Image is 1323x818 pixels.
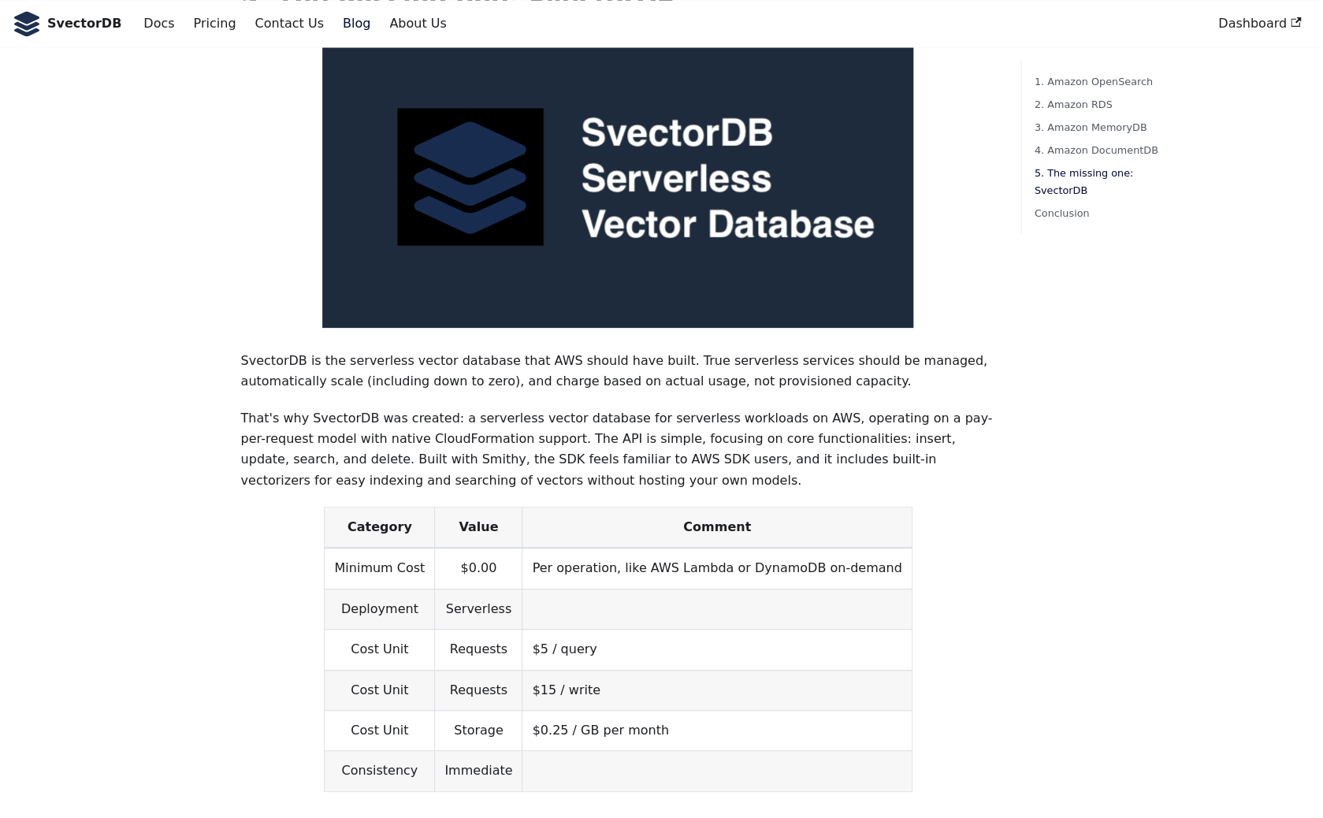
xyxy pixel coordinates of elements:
[240,408,995,492] p: That's why SvectorDB was created: a serverless vector database for serverless workloads on AWS, o...
[435,508,522,548] th: Value
[1034,118,1162,135] a: 3. Amazon MemoryDB
[522,548,912,589] td: Per operation, like AWS Lambda or DynamoDB on-demand
[325,711,435,751] td: Cost Unit
[325,630,435,670] td: Cost Unit
[435,630,522,670] td: Requests
[1034,204,1162,221] a: Conclusion
[325,670,435,710] td: Cost Unit
[13,11,41,36] img: SvectorDB Logo
[325,508,435,548] th: Category
[245,10,333,37] a: Contact Us
[435,548,522,589] td: $0.00
[522,630,912,670] td: $5 / query
[522,711,912,751] td: $0.25 / GB per month
[1034,164,1162,197] a: 5. The missing one: SvectorDB
[240,351,995,392] p: SvectorDB is the serverless vector database that AWS should have built. True serverless services ...
[325,548,435,589] td: Minimum Cost
[47,13,121,34] b: SvectorDB
[322,32,913,328] img: SvectorDB
[1034,141,1162,158] a: 4. Amazon DocumentDB
[325,751,435,791] td: Consistency
[1209,10,1310,37] a: Dashboard
[1034,95,1162,112] a: 2. Amazon RDS
[184,10,246,37] a: Pricing
[1034,73,1162,89] a: 1. Amazon OpenSearch
[522,508,912,548] th: Comment
[435,670,522,710] td: Requests
[380,10,455,37] a: About Us
[333,10,380,37] a: Blog
[435,711,522,751] td: Storage
[522,670,912,710] td: $15 / write
[134,10,184,37] a: Docs
[435,589,522,629] td: Serverless
[325,589,435,629] td: Deployment
[13,11,121,36] a: SvectorDB LogoSvectorDB
[435,751,522,791] td: Immediate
